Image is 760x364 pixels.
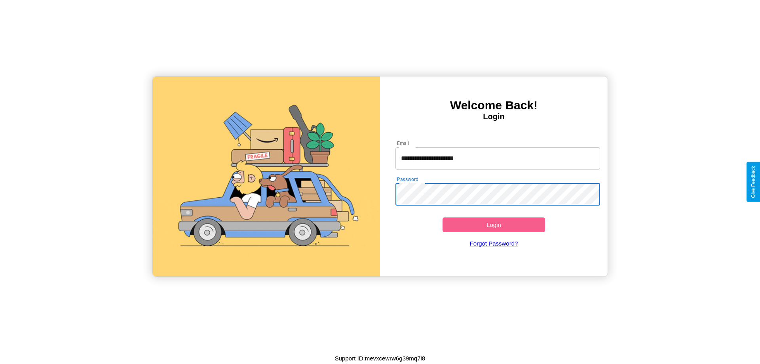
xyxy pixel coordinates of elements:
div: Give Feedback [750,166,756,198]
h4: Login [380,112,608,121]
h3: Welcome Back! [380,99,608,112]
img: gif [152,76,380,276]
button: Login [443,217,545,232]
p: Support ID: mevxcewrw6g39mq7i8 [335,353,425,364]
a: Forgot Password? [391,232,597,255]
label: Password [397,176,418,183]
label: Email [397,140,409,147]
